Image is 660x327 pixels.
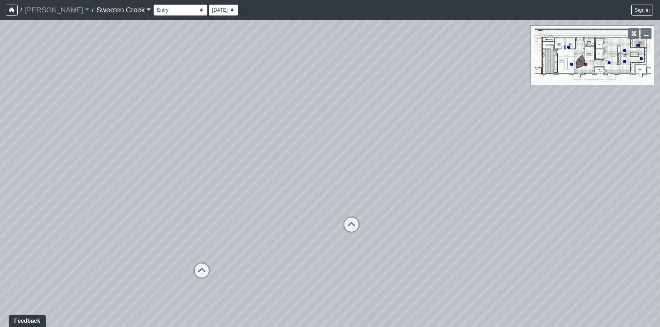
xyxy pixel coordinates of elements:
[25,3,89,17] a: [PERSON_NAME]
[631,5,653,16] button: Sign in
[5,313,47,327] iframe: Ybug feedback widget
[18,3,25,17] span: /
[89,3,96,17] span: /
[96,3,151,17] a: Sweeten Creek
